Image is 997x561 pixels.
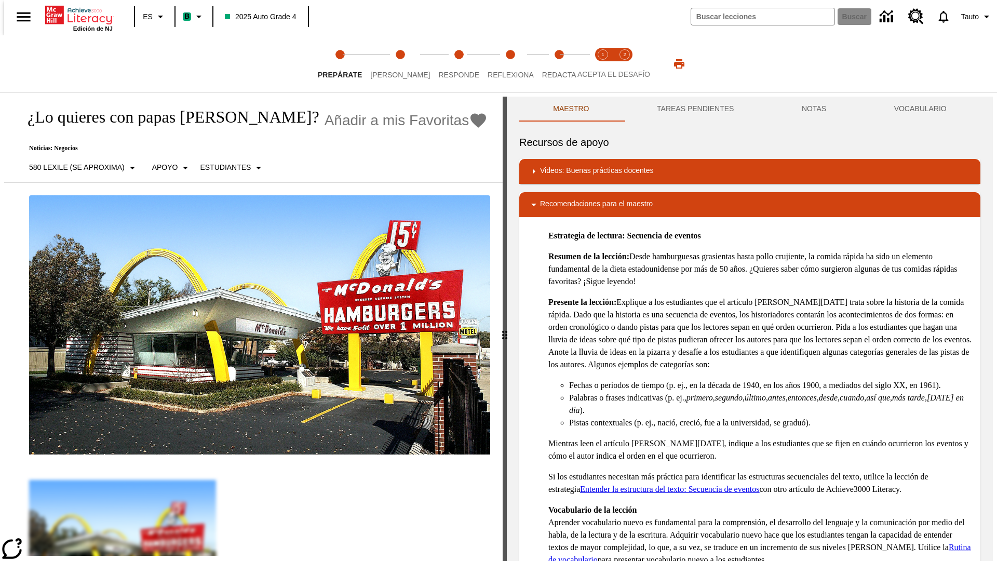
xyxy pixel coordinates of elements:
button: Boost El color de la clase es verde menta. Cambiar el color de la clase. [179,7,209,26]
img: Uno de los primeros locales de McDonald's, con el icónico letrero rojo y los arcos amarillos. [29,195,490,455]
button: Añadir a mis Favoritas - ¿Lo quieres con papas fritas? [325,111,488,129]
div: Videos: Buenas prácticas docentes [519,159,980,184]
button: Acepta el desafío contesta step 2 of 2 [610,35,640,92]
p: Estudiantes [200,162,251,173]
p: Videos: Buenas prácticas docentes [540,165,653,178]
span: [PERSON_NAME] [370,71,430,79]
a: Centro de información [873,3,902,31]
button: Imprimir [663,55,696,73]
button: Responde step 3 of 5 [430,35,488,92]
span: 2025 Auto Grade 4 [225,11,297,22]
span: Reflexiona [488,71,534,79]
button: TAREAS PENDIENTES [623,97,768,122]
em: último [745,393,766,402]
span: Edición de NJ [73,25,113,32]
div: reading [4,97,503,556]
button: Seleccionar estudiante [196,158,269,177]
span: ES [143,11,153,22]
li: Palabras o frases indicativas (p. ej., , , , , , , , , , ). [569,392,972,417]
text: 1 [601,52,604,57]
button: Reflexiona step 4 of 5 [479,35,542,92]
input: Buscar campo [691,8,834,25]
div: Portada [45,4,113,32]
em: más tarde [892,393,925,402]
span: Añadir a mis Favoritas [325,112,469,129]
button: Lee step 2 of 5 [362,35,438,92]
div: Recomendaciones para el maestro [519,192,980,217]
a: Centro de recursos, Se abrirá en una pestaña nueva. [902,3,930,31]
span: Tauto [961,11,979,22]
text: 2 [623,52,626,57]
button: Perfil/Configuración [957,7,997,26]
p: Si los estudiantes necesitan más práctica para identificar las estructuras secuenciales del texto... [548,471,972,496]
h1: ¿Lo quieres con papas [PERSON_NAME]? [17,108,319,127]
span: ACEPTA EL DESAFÍO [577,70,650,78]
button: Prepárate step 1 of 5 [309,35,370,92]
button: Seleccione Lexile, 580 Lexile (Se aproxima) [25,158,143,177]
em: así que [866,393,890,402]
em: primero [686,393,713,402]
span: Redacta [542,71,576,79]
div: activity [507,97,993,561]
button: Redacta step 5 of 5 [534,35,585,92]
span: Responde [438,71,479,79]
em: cuando [840,393,864,402]
button: Acepta el desafío lee step 1 of 2 [588,35,618,92]
p: Recomendaciones para el maestro [540,198,653,211]
button: Maestro [519,97,623,122]
p: Explique a los estudiantes que el artículo [PERSON_NAME][DATE] trata sobre la historia de la comi... [548,296,972,371]
div: Pulsa la tecla de intro o la barra espaciadora y luego presiona las flechas de derecha e izquierd... [503,97,507,561]
span: B [184,10,190,23]
strong: Vocabulario de la lección [548,505,637,514]
p: Mientras leen el artículo [PERSON_NAME][DATE], indique a los estudiantes que se fijen en cuándo o... [548,437,972,462]
button: Lenguaje: ES, Selecciona un idioma [138,7,171,26]
button: NOTAS [768,97,860,122]
a: Entender la estructura del texto: Secuencia de eventos [580,485,759,493]
strong: Estrategia de lectura: Secuencia de eventos [548,231,701,240]
div: Instructional Panel Tabs [519,97,980,122]
strong: Presente la lección: [548,298,616,306]
em: entonces [788,393,817,402]
em: antes [768,393,786,402]
li: Fechas o periodos de tiempo (p. ej., en la década de 1940, en los años 1900, a mediados del siglo... [569,379,972,392]
li: Pistas contextuales (p. ej., nació, creció, fue a la universidad, se graduó). [569,417,972,429]
p: 580 Lexile (Se aproxima) [29,162,125,173]
strong: Resumen de la lección: [548,252,629,261]
h6: Recursos de apoyo [519,134,980,151]
button: Tipo de apoyo, Apoyo [148,158,196,177]
em: segundo [715,393,743,402]
a: Notificaciones [930,3,957,30]
p: Desde hamburguesas grasientas hasta pollo crujiente, la comida rápida ha sido un elemento fundame... [548,250,972,288]
span: Prepárate [318,71,362,79]
button: VOCABULARIO [860,97,980,122]
p: Noticias: Negocios [17,144,488,152]
button: Abrir el menú lateral [8,2,39,32]
em: desde [819,393,838,402]
p: Apoyo [152,162,178,173]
